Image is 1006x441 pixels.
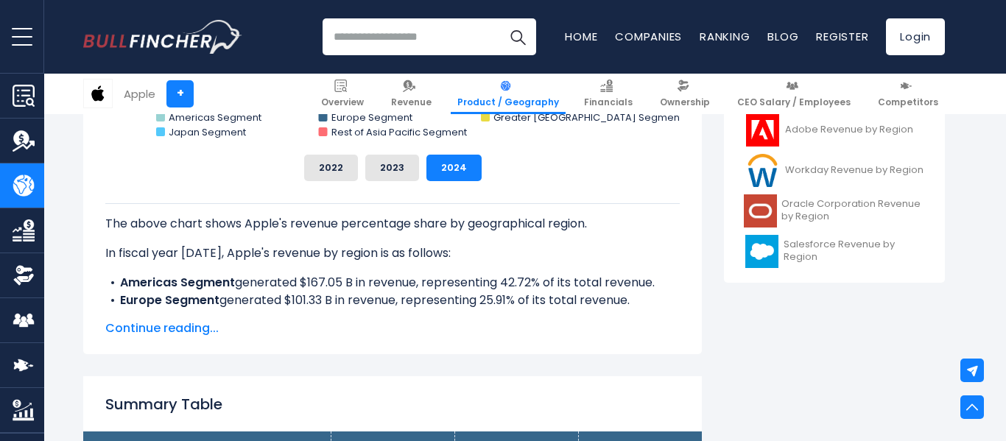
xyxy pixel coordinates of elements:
img: ADBE logo [744,113,781,147]
li: generated $167.05 B in revenue, representing 42.72% of its total revenue. [105,274,680,292]
text: Americas Segment [169,110,261,124]
text: Europe Segment [331,110,412,124]
span: Financials [584,96,633,108]
img: CRM logo [744,235,779,268]
a: Workday Revenue by Region [735,150,934,191]
a: Blog [767,29,798,44]
span: Oracle Corporation Revenue by Region [781,198,925,223]
a: Register [816,29,868,44]
span: Adobe Revenue by Region [785,124,913,136]
a: + [166,80,194,107]
img: ORCL logo [744,194,777,227]
h2: Summary Table [105,393,680,415]
span: CEO Salary / Employees [737,96,851,108]
a: Login [886,18,945,55]
span: Workday Revenue by Region [785,164,924,177]
span: Revenue [391,96,432,108]
a: Competitors [871,74,945,114]
img: Ownership [13,264,35,286]
a: Go to homepage [83,20,242,54]
b: Greater [GEOGRAPHIC_DATA] Segment [120,309,360,326]
b: Europe Segment [120,292,219,308]
a: Product / Geography [451,74,566,114]
text: Greater [GEOGRAPHIC_DATA] Segment [493,110,683,124]
a: Oracle Corporation Revenue by Region [735,191,934,231]
span: Salesforce Revenue by Region [784,239,925,264]
img: AAPL logo [84,80,112,107]
text: Rest of Asia Pacific Segment [331,125,467,139]
button: 2024 [426,155,482,181]
span: Continue reading... [105,320,680,337]
button: 2022 [304,155,358,181]
a: Ranking [700,29,750,44]
p: In fiscal year [DATE], Apple's revenue by region is as follows: [105,244,680,262]
p: The above chart shows Apple's revenue percentage share by geographical region. [105,215,680,233]
button: 2023 [365,155,419,181]
a: Home [565,29,597,44]
text: Japan Segment [169,125,246,139]
a: Ownership [653,74,717,114]
a: CEO Salary / Employees [731,74,857,114]
li: generated $101.33 B in revenue, representing 25.91% of its total revenue. [105,292,680,309]
a: Salesforce Revenue by Region [735,231,934,272]
a: Overview [314,74,370,114]
span: Overview [321,96,364,108]
div: Apple [124,85,155,102]
img: Bullfincher logo [83,20,242,54]
span: Ownership [660,96,710,108]
span: Product / Geography [457,96,559,108]
a: Revenue [384,74,438,114]
li: generated $66.95 B in revenue, representing 17.12% of its total revenue. [105,309,680,345]
a: Adobe Revenue by Region [735,110,934,150]
button: Search [499,18,536,55]
span: Competitors [878,96,938,108]
img: WDAY logo [744,154,781,187]
a: Companies [615,29,682,44]
b: Americas Segment [120,274,235,291]
a: Financials [577,74,639,114]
